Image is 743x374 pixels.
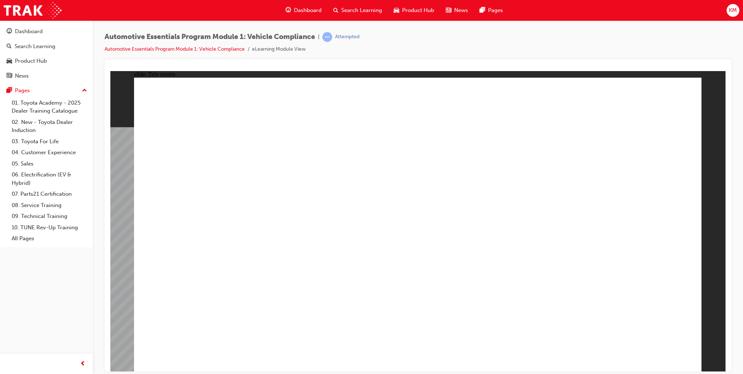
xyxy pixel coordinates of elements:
[327,3,388,18] a: search-iconSearch Learning
[335,34,359,40] div: Attempted
[9,222,90,233] a: 10. TUNE Rev-Up Training
[9,158,90,170] a: 05. Sales
[729,6,737,15] span: KM
[105,33,315,41] span: Automotive Essentials Program Module 1: Vehicle Compliance
[9,169,90,188] a: 06. Electrification (EV & Hybrid)
[3,40,90,53] a: Search Learning
[9,188,90,200] a: 07. Parts21 Certification
[454,6,468,15] span: News
[3,25,90,38] a: Dashboard
[446,6,451,15] span: news-icon
[9,97,90,117] a: 01. Toyota Academy - 2025 Dealer Training Catalogue
[15,42,55,51] div: Search Learning
[388,3,440,18] a: car-iconProduct Hub
[15,57,47,65] div: Product Hub
[294,6,322,15] span: Dashboard
[3,69,90,83] a: News
[15,72,29,80] div: News
[3,84,90,97] button: Pages
[333,6,338,15] span: search-icon
[394,6,399,15] span: car-icon
[9,147,90,158] a: 04. Customer Experience
[4,2,62,19] img: Trak
[322,32,332,42] span: learningRecordVerb_ATTEMPT-icon
[341,6,382,15] span: Search Learning
[7,87,12,94] span: pages-icon
[402,6,434,15] span: Product Hub
[15,86,30,95] div: Pages
[3,23,90,84] button: DashboardSearch LearningProduct HubNews
[252,45,306,54] li: eLearning Module View
[280,3,327,18] a: guage-iconDashboard
[474,3,509,18] a: pages-iconPages
[7,43,12,50] span: search-icon
[318,33,319,41] span: |
[105,46,245,52] a: Automotive Essentials Program Module 1: Vehicle Compliance
[440,3,474,18] a: news-iconNews
[9,233,90,244] a: All Pages
[82,86,87,96] span: up-icon
[7,73,12,79] span: news-icon
[9,117,90,136] a: 02. New - Toyota Dealer Induction
[15,27,43,36] div: Dashboard
[9,211,90,222] a: 09. Technical Training
[286,6,291,15] span: guage-icon
[488,6,503,15] span: Pages
[9,200,90,211] a: 08. Service Training
[9,136,90,147] a: 03. Toyota For Life
[7,28,12,35] span: guage-icon
[727,4,739,17] button: KM
[480,6,485,15] span: pages-icon
[7,58,12,65] span: car-icon
[80,359,86,369] span: prev-icon
[3,54,90,68] a: Product Hub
